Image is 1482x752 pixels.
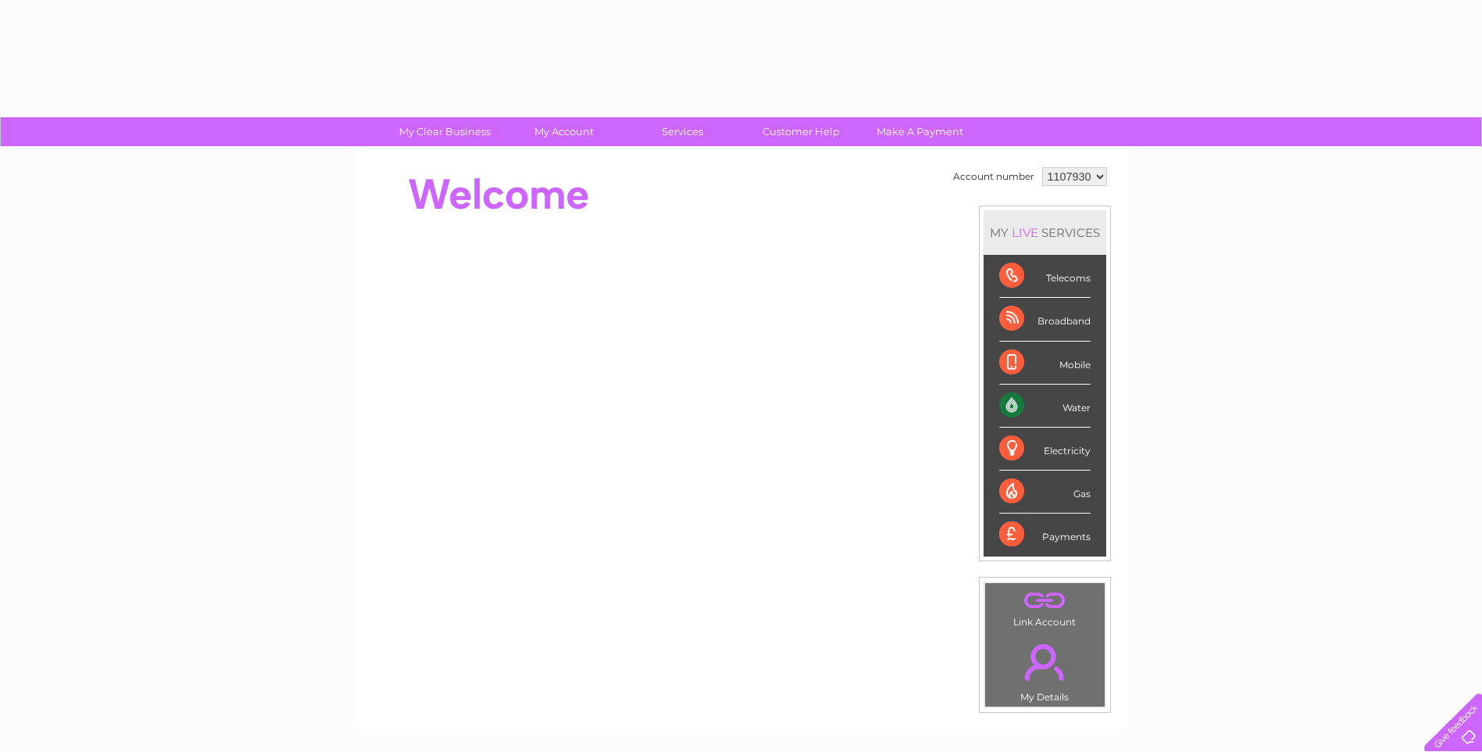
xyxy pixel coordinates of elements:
td: Link Account [984,582,1105,632]
a: Services [618,117,747,146]
a: Make A Payment [855,117,984,146]
a: My Clear Business [380,117,509,146]
div: Mobile [999,342,1091,385]
a: My Account [499,117,628,146]
div: Telecoms [999,255,1091,298]
div: Broadband [999,298,1091,341]
div: Payments [999,514,1091,556]
div: Water [999,385,1091,428]
div: Gas [999,471,1091,514]
a: Customer Help [737,117,866,146]
a: . [989,587,1101,614]
td: Account number [949,163,1038,190]
td: My Details [984,631,1105,707]
div: Electricity [999,428,1091,471]
div: MY SERVICES [984,210,1106,255]
a: . [989,635,1101,689]
div: LIVE [1009,225,1041,240]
